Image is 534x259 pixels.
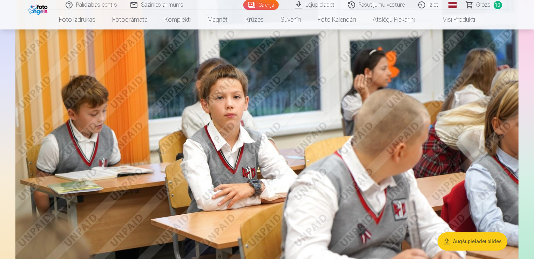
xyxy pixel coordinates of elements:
[309,10,364,29] a: Foto kalendāri
[423,10,484,29] a: Visi produkti
[237,10,272,29] a: Krūzes
[156,10,199,29] a: Komplekti
[50,10,104,29] a: Foto izdrukas
[364,10,423,29] a: Atslēgu piekariņi
[272,10,309,29] a: Suvenīri
[494,1,502,9] span: 10
[438,232,507,251] button: Augšupielādēt bildes
[28,3,49,15] img: /fa1
[199,10,237,29] a: Magnēti
[476,1,491,9] span: Grozs
[104,10,156,29] a: Fotogrāmata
